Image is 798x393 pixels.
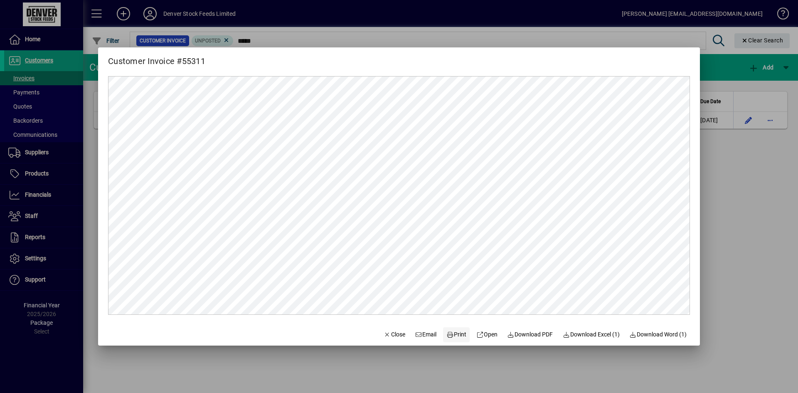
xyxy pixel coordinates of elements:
[415,330,437,339] span: Email
[626,327,690,342] button: Download Word (1)
[476,330,498,339] span: Open
[446,330,466,339] span: Print
[380,327,409,342] button: Close
[563,330,620,339] span: Download Excel (1)
[384,330,405,339] span: Close
[504,327,557,342] a: Download PDF
[443,327,470,342] button: Print
[559,327,623,342] button: Download Excel (1)
[630,330,687,339] span: Download Word (1)
[412,327,440,342] button: Email
[473,327,501,342] a: Open
[98,47,215,68] h2: Customer Invoice #55311
[507,330,553,339] span: Download PDF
